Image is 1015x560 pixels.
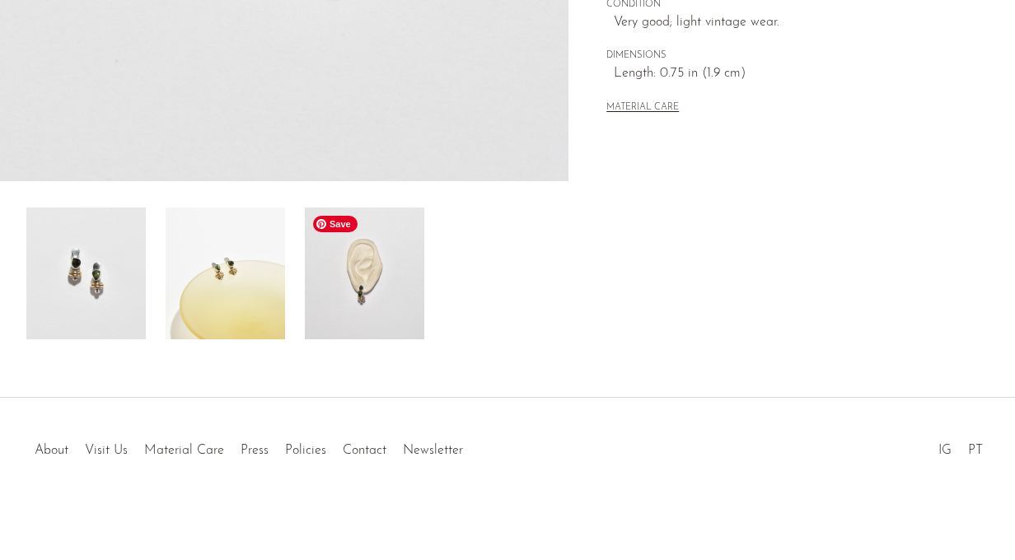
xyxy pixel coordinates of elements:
ul: Social Medias [930,431,991,462]
a: About [35,444,68,457]
button: MATERIAL CARE [606,102,679,114]
a: PT [968,444,983,457]
ul: Quick links [26,431,471,462]
a: IG [938,444,952,457]
a: Material Care [144,444,224,457]
span: Save [313,216,358,232]
span: DIMENSIONS [606,49,977,63]
a: Visit Us [85,444,128,457]
img: Green Tourmaline Earrings [305,208,424,339]
img: Green Tourmaline Earrings [166,208,285,339]
a: Policies [285,444,326,457]
span: Very good; light vintage wear. [614,12,977,34]
span: Length: 0.75 in (1.9 cm) [614,63,977,85]
a: Contact [343,444,386,457]
img: Green Tourmaline Earrings [26,208,146,339]
a: Press [241,444,269,457]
